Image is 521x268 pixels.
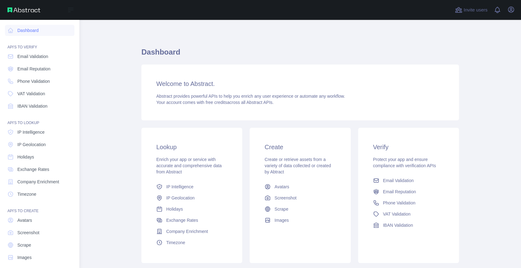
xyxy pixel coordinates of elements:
[371,175,447,186] a: Email Validation
[17,166,49,172] span: Exchange Rates
[274,195,296,201] span: Screenshot
[5,113,74,125] div: API'S TO LOOKUP
[17,242,31,248] span: Scrape
[454,5,489,15] button: Invite users
[17,53,48,60] span: Email Validation
[383,177,414,184] span: Email Validation
[373,143,444,151] h3: Verify
[166,206,183,212] span: Holidays
[265,143,336,151] h3: Create
[371,220,447,231] a: IBAN Validation
[5,51,74,62] a: Email Validation
[154,215,230,226] a: Exchange Rates
[154,237,230,248] a: Timezone
[5,215,74,226] a: Avatars
[17,217,32,223] span: Avatars
[5,201,74,213] div: API'S TO CREATE
[17,179,59,185] span: Company Enrichment
[166,195,195,201] span: IP Geolocation
[154,226,230,237] a: Company Enrichment
[383,189,416,195] span: Email Reputation
[17,103,47,109] span: IBAN Validation
[154,203,230,215] a: Holidays
[166,217,198,223] span: Exchange Rates
[166,239,185,246] span: Timezone
[156,94,345,99] span: Abstract provides powerful APIs to help you enrich any user experience or automate any workflow.
[166,184,194,190] span: IP Intelligence
[154,181,230,192] a: IP Intelligence
[156,100,274,105] span: Your account comes with across all Abstract APIs.
[371,197,447,208] a: Phone Validation
[5,189,74,200] a: Timezone
[371,186,447,197] a: Email Reputation
[5,25,74,36] a: Dashboard
[17,254,32,261] span: Images
[5,239,74,251] a: Scrape
[262,203,338,215] a: Scrape
[5,63,74,74] a: Email Reputation
[17,66,51,72] span: Email Reputation
[5,227,74,238] a: Screenshot
[5,88,74,99] a: VAT Validation
[265,157,331,174] span: Create or retrieve assets from a variety of data collected or created by Abtract
[156,143,227,151] h3: Lookup
[5,164,74,175] a: Exchange Rates
[17,141,46,148] span: IP Geolocation
[17,154,34,160] span: Holidays
[5,252,74,263] a: Images
[371,208,447,220] a: VAT Validation
[262,181,338,192] a: Avatars
[156,79,444,88] h3: Welcome to Abstract.
[5,100,74,112] a: IBAN Validation
[141,47,459,62] h1: Dashboard
[5,37,74,50] div: API'S TO VERIFY
[262,215,338,226] a: Images
[383,222,413,228] span: IBAN Validation
[5,76,74,87] a: Phone Validation
[464,7,488,14] span: Invite users
[166,228,208,234] span: Company Enrichment
[262,192,338,203] a: Screenshot
[383,211,411,217] span: VAT Validation
[274,184,289,190] span: Avatars
[383,200,416,206] span: Phone Validation
[373,157,436,168] span: Protect your app and ensure compliance with verification APIs
[17,191,36,197] span: Timezone
[5,151,74,163] a: Holidays
[17,129,45,135] span: IP Intelligence
[5,139,74,150] a: IP Geolocation
[17,91,45,97] span: VAT Validation
[17,230,39,236] span: Screenshot
[17,78,50,84] span: Phone Validation
[206,100,227,105] span: free credits
[154,192,230,203] a: IP Geolocation
[7,7,40,12] img: Abstract API
[5,176,74,187] a: Company Enrichment
[156,157,222,174] span: Enrich your app or service with accurate and comprehensive data from Abstract
[5,127,74,138] a: IP Intelligence
[274,206,288,212] span: Scrape
[274,217,289,223] span: Images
